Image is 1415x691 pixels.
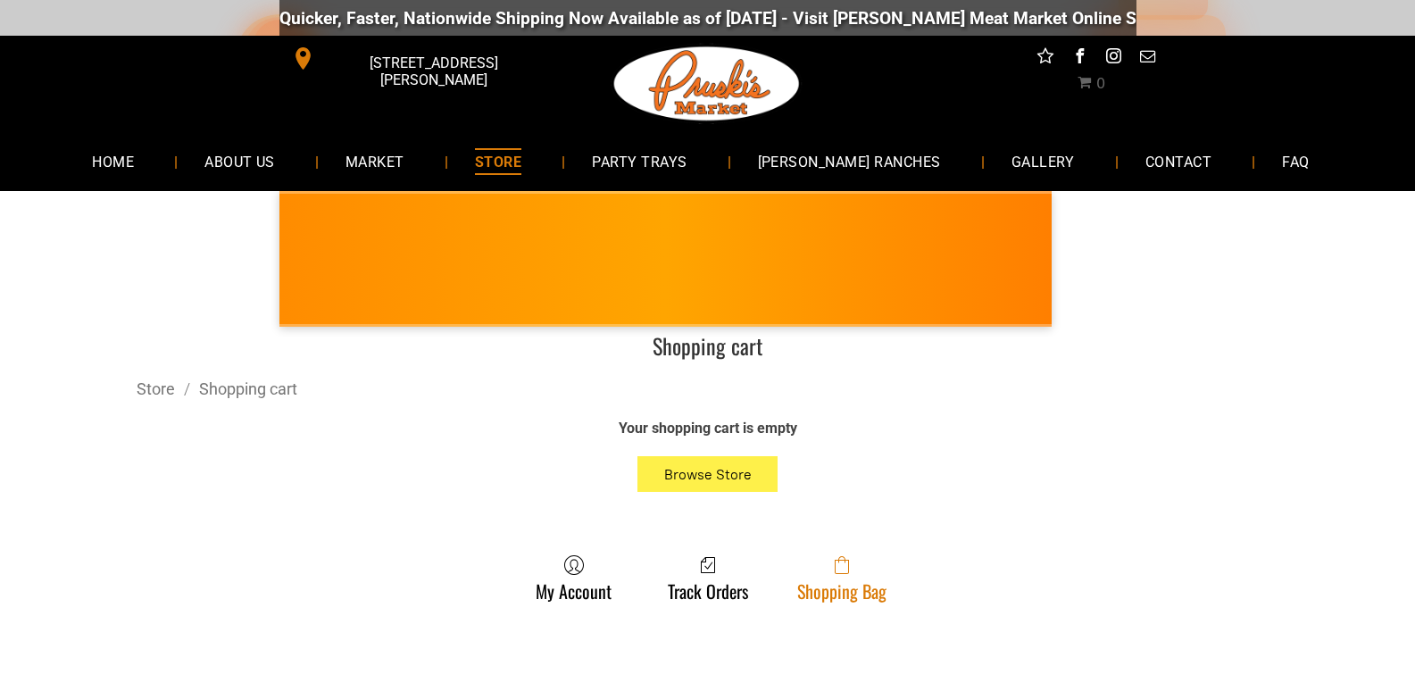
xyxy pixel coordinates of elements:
[448,137,548,185] a: STORE
[527,554,620,602] a: My Account
[137,379,175,398] a: Store
[137,378,1279,400] div: Breadcrumbs
[1136,45,1159,72] a: email
[1119,137,1238,185] a: CONTACT
[137,332,1279,360] h1: Shopping cart
[788,554,895,602] a: Shopping Bag
[199,379,297,398] a: Shopping cart
[178,137,302,185] a: ABOUT US
[664,466,752,483] span: Browse Store
[175,379,199,398] span: /
[318,46,548,97] span: [STREET_ADDRESS][PERSON_NAME]
[659,554,757,602] a: Track Orders
[1034,45,1057,72] a: Social network
[1068,45,1091,72] a: facebook
[1102,45,1125,72] a: instagram
[319,137,431,185] a: MARKET
[1096,75,1105,92] span: 0
[279,8,1361,29] div: Quicker, Faster, Nationwide Shipping Now Available as of [DATE] - Visit [PERSON_NAME] Meat Market...
[985,137,1102,185] a: GALLERY
[731,137,968,185] a: [PERSON_NAME] RANCHES
[611,36,803,132] img: Pruski-s+Market+HQ+Logo2-1920w.png
[637,456,778,492] button: Browse Store
[65,137,161,185] a: HOME
[279,45,553,72] a: [STREET_ADDRESS][PERSON_NAME]
[565,137,713,185] a: PARTY TRAYS
[1255,137,1336,185] a: FAQ
[387,419,1029,438] div: Your shopping cart is empty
